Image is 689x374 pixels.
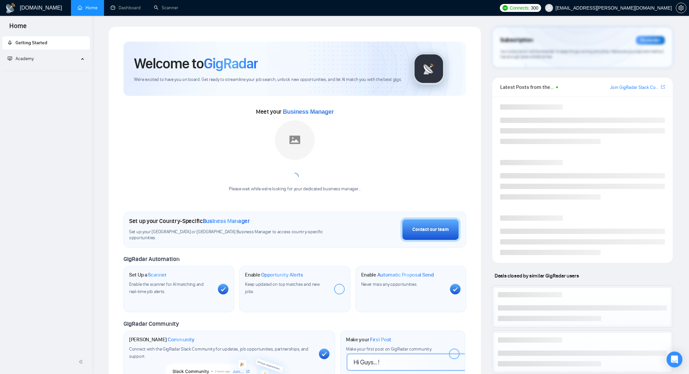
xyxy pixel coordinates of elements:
[168,336,194,343] span: Community
[204,55,258,72] span: GigRadar
[111,5,141,11] a: dashboardDashboard
[225,186,364,192] div: Please wait while we're looking for your dedicated business manager...
[16,40,47,46] span: Getting Started
[275,120,315,160] img: placeholder.png
[148,272,166,278] span: Scanner
[8,56,12,61] span: fund-projection-screen
[5,3,16,14] img: logo
[500,83,554,91] span: Latest Posts from the GigRadar Community
[291,173,299,181] span: loading
[79,358,85,365] span: double-left
[500,49,664,59] span: Your subscription will be renewed. To keep things running smoothly, make sure your payment method...
[129,281,204,294] span: Enable the scanner for AI matching and real-time job alerts.
[412,226,449,233] div: Contact our team
[412,52,445,85] img: gigradar-logo.png
[500,35,533,46] span: Subscription
[123,320,179,327] span: GigRadar Community
[636,36,665,45] div: Reminder
[283,108,334,115] span: Business Manager
[129,272,166,278] h1: Set Up a
[492,270,581,281] span: Deals closed by similar GigRadar users
[8,56,34,61] span: Academy
[346,346,432,352] span: Make your first post on GigRadar community.
[610,84,660,91] a: Join GigRadar Slack Community
[2,68,90,72] li: Academy Homepage
[400,217,461,242] button: Contact our team
[129,346,308,359] span: Connect with the GigRadar Slack Community for updates, job opportunities, partnerships, and support.
[129,217,250,225] h1: Set up your Country-Specific
[16,56,34,61] span: Academy
[667,352,682,367] div: Open Intercom Messenger
[370,336,391,343] span: First Post
[129,229,328,242] span: Set up your [GEOGRAPHIC_DATA] or [GEOGRAPHIC_DATA] Business Manager to access country-specific op...
[2,36,90,50] li: Getting Started
[676,3,686,13] button: setting
[661,84,665,90] span: export
[123,255,179,263] span: GigRadar Automation
[531,4,538,12] span: 300
[361,281,417,287] span: Never miss any opportunities.
[134,55,258,72] h1: Welcome to
[245,281,320,294] span: Keep updated on top matches and new jobs.
[361,272,434,278] h1: Enable
[134,77,402,83] span: We're excited to have you on board. Get ready to streamline your job search, unlock new opportuni...
[203,217,250,225] span: Business Manager
[154,5,178,11] a: searchScanner
[245,272,303,278] h1: Enable
[661,84,665,90] a: export
[261,272,303,278] span: Opportunity Alerts
[256,108,334,115] span: Meet your
[377,272,434,278] span: Automatic Proposal Send
[78,5,97,11] a: homeHome
[129,336,194,343] h1: [PERSON_NAME]
[510,4,530,12] span: Connects:
[676,5,686,11] a: setting
[8,40,12,45] span: rocket
[547,6,551,10] span: user
[502,5,508,11] img: upwork-logo.png
[4,21,32,35] span: Home
[346,336,391,343] h1: Make your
